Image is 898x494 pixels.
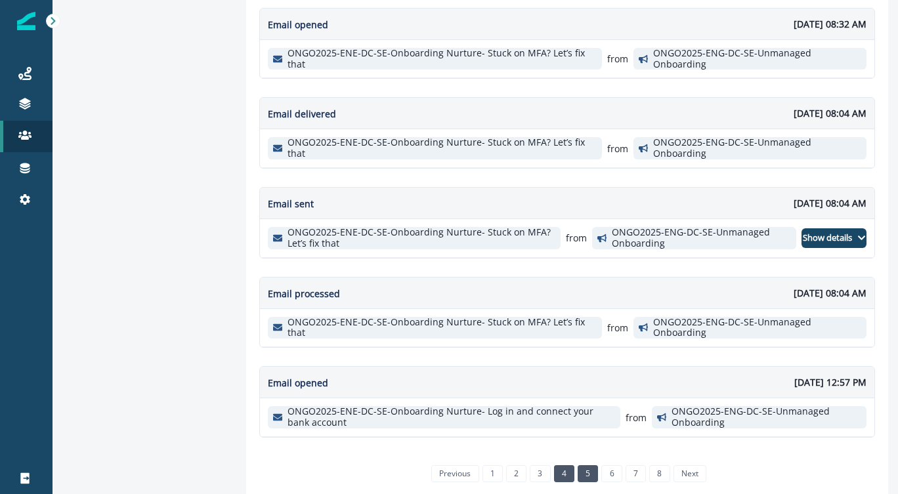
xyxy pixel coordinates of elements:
p: Email opened [268,376,328,390]
p: ONGO2025-ENG-DC-SE-Unmanaged Onboarding [653,137,861,159]
a: Page 8 [649,465,670,482]
ul: Pagination [428,465,706,482]
p: ONGO2025-ENE-DC-SE-Onboarding Nurture- Stuck on MFA? Let’s fix that [288,227,555,249]
p: Email sent [268,197,314,211]
a: Page 1 [482,465,503,482]
p: ONGO2025-ENG-DC-SE-Unmanaged Onboarding [653,317,861,339]
p: ONGO2025-ENG-DC-SE-Unmanaged Onboarding [612,227,792,249]
p: [DATE] 08:04 AM [794,196,866,210]
p: from [607,52,628,66]
p: Email processed [268,287,340,300]
p: ONGO2025-ENE-DC-SE-Onboarding Nurture- Log in and connect your bank account [288,406,615,428]
p: from [607,142,628,155]
p: [DATE] 08:04 AM [794,106,866,120]
img: Inflection [17,12,35,30]
a: Page 7 [626,465,646,482]
p: from [607,321,628,335]
p: ONGO2025-ENE-DC-SE-Onboarding Nurture- Stuck on MFA? Let’s fix that [288,137,597,159]
p: ONGO2025-ENE-DC-SE-Onboarding Nurture- Stuck on MFA? Let’s fix that [288,48,597,70]
p: Email delivered [268,107,336,121]
button: Show details [802,228,866,248]
a: Page 6 [601,465,622,482]
a: Page 4 [554,465,574,482]
a: Previous page [431,465,479,482]
p: [DATE] 08:04 AM [794,286,866,300]
a: Page 2 [506,465,526,482]
p: Email opened [268,18,328,31]
a: Page 3 [530,465,550,482]
a: Page 5 is your current page [578,465,598,482]
p: [DATE] 08:32 AM [794,17,866,31]
p: ONGO2025-ENE-DC-SE-Onboarding Nurture- Stuck on MFA? Let’s fix that [288,317,597,339]
a: Next page [673,465,706,482]
p: from [566,231,587,245]
p: Show details [803,233,852,243]
p: [DATE] 12:57 PM [794,375,866,389]
p: from [626,411,647,424]
p: ONGO2025-ENG-DC-SE-Unmanaged Onboarding [672,406,861,428]
p: ONGO2025-ENG-DC-SE-Unmanaged Onboarding [653,48,861,70]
